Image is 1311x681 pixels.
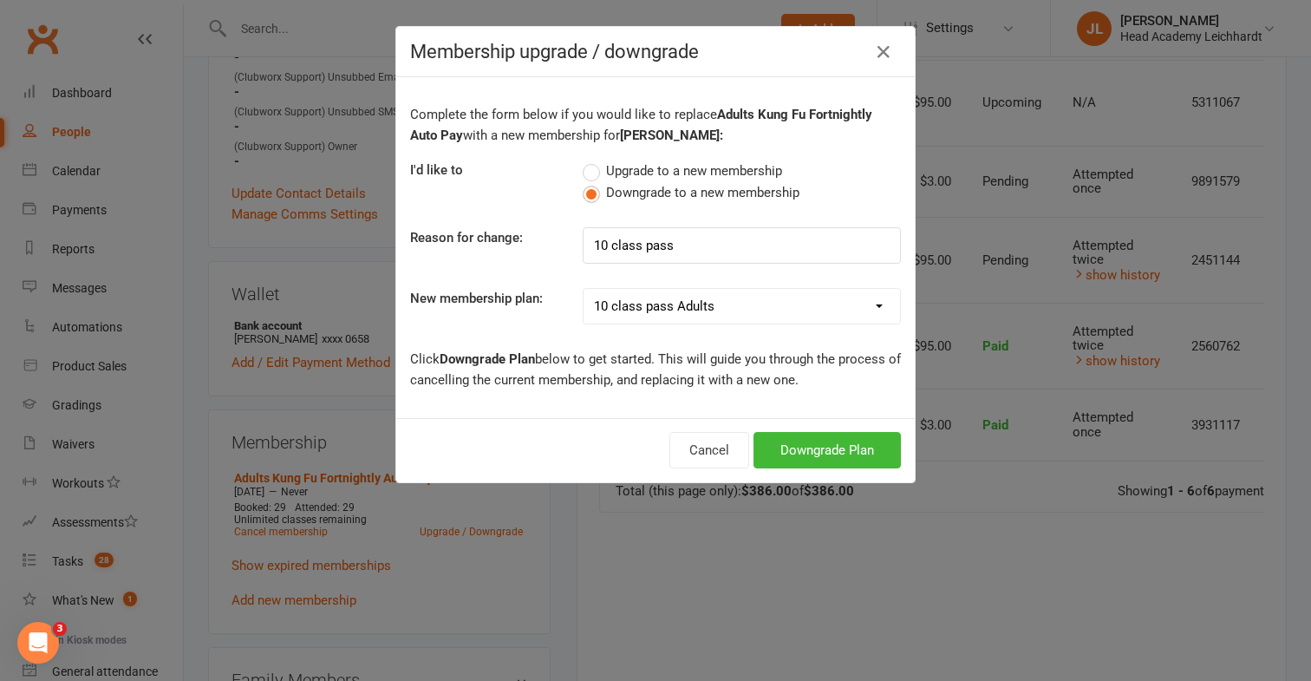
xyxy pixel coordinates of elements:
p: Complete the form below if you would like to replace with a new membership for [410,104,901,146]
h4: Membership upgrade / downgrade [410,41,901,62]
span: Upgrade to a new membership [606,160,782,179]
p: Click below to get started. This will guide you through the process of cancelling the current mem... [410,349,901,390]
label: I'd like to [410,160,463,180]
button: Downgrade Plan [753,432,901,468]
iframe: Intercom live chat [17,622,59,664]
span: 3 [53,622,67,636]
label: Reason for change: [410,227,523,248]
button: Close [870,38,897,66]
button: Cancel [669,432,749,468]
label: New membership plan: [410,288,543,309]
input: Reason (optional) [583,227,901,264]
b: [PERSON_NAME]: [620,128,723,143]
b: Downgrade Plan [440,351,535,367]
span: Downgrade to a new membership [606,182,799,200]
